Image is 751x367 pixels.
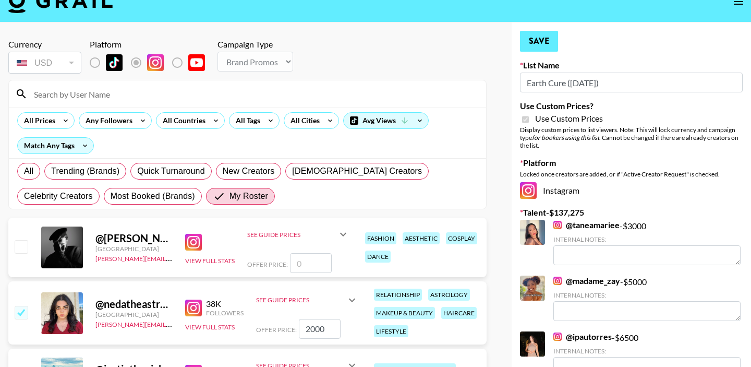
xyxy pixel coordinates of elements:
a: @ipautorres [553,332,612,342]
div: cosplay [446,232,477,244]
div: Followers [206,309,244,317]
label: Platform [520,158,743,168]
div: 38K [206,299,244,309]
span: My Roster [229,190,268,203]
div: - $ 3000 [553,220,741,265]
div: See Guide Prices [256,296,346,304]
div: All Tags [229,113,262,128]
label: List Name [520,60,743,70]
div: Instagram [520,182,743,199]
div: astrology [428,289,470,301]
div: See Guide Prices [247,222,349,247]
input: 2,000 [299,319,341,339]
div: Any Followers [79,113,135,128]
div: [GEOGRAPHIC_DATA] [95,311,173,318]
span: Trending (Brands) [51,165,119,177]
div: All Countries [156,113,208,128]
img: YouTube [188,54,205,71]
div: fashion [365,232,396,244]
img: Instagram [553,333,562,341]
div: Display custom prices to list viewers. Note: This will lock currency and campaign type . Cannot b... [520,126,743,149]
div: Campaign Type [217,39,293,50]
a: [PERSON_NAME][EMAIL_ADDRESS][PERSON_NAME][DOMAIN_NAME] [95,253,299,263]
div: See Guide Prices [247,231,337,239]
a: @madame_zay [553,276,620,286]
label: Talent - $ 137,275 [520,207,743,218]
span: Offer Price: [247,261,288,268]
div: Avg Views [344,113,428,128]
img: Instagram [553,221,562,229]
div: All Prices [18,113,57,128]
div: Internal Notes: [553,291,741,299]
span: Celebrity Creators [24,190,93,203]
a: [PERSON_NAME][EMAIL_ADDRESS][PERSON_NAME][DOMAIN_NAME] [95,318,299,328]
div: Internal Notes: [553,347,741,355]
button: Save [520,31,558,52]
button: View Full Stats [185,257,235,265]
div: dance [365,251,391,263]
span: Most Booked (Brands) [111,190,195,203]
em: for bookers using this list [532,134,599,141]
div: Currency is locked to USD [8,50,81,76]
div: List locked to Instagram. [90,52,213,74]
span: New Creators [223,165,275,177]
span: Offer Price: [256,326,297,334]
div: relationship [374,289,422,301]
span: Use Custom Prices [535,113,603,124]
div: Match Any Tags [18,138,93,153]
div: haircare [441,307,477,319]
div: See Guide Prices [256,288,358,313]
div: Internal Notes: [553,235,741,243]
div: lifestyle [374,325,408,337]
img: Instagram [185,300,202,316]
input: 0 [290,253,332,273]
img: Instagram [553,277,562,285]
label: Use Custom Prices? [520,101,743,111]
div: All Cities [284,113,322,128]
div: [GEOGRAPHIC_DATA] [95,245,173,253]
div: aesthetic [403,232,440,244]
div: Platform [90,39,213,50]
button: View Full Stats [185,323,235,331]
div: - $ 5000 [553,276,741,321]
span: Quick Turnaround [137,165,205,177]
span: [DEMOGRAPHIC_DATA] Creators [292,165,422,177]
div: Locked once creators are added, or if "Active Creator Request" is checked. [520,170,743,178]
input: Search by User Name [28,86,480,102]
div: USD [10,54,79,72]
img: Instagram [147,54,164,71]
span: All [24,165,33,177]
a: @taneamariee [553,220,620,230]
div: @ nedatheastrologer [95,298,173,311]
div: makeup & beauty [374,307,435,319]
img: TikTok [106,54,123,71]
img: Instagram [185,234,202,251]
div: Currency [8,39,81,50]
div: @ [PERSON_NAME].[PERSON_NAME] [95,232,173,245]
img: Instagram [520,182,537,199]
